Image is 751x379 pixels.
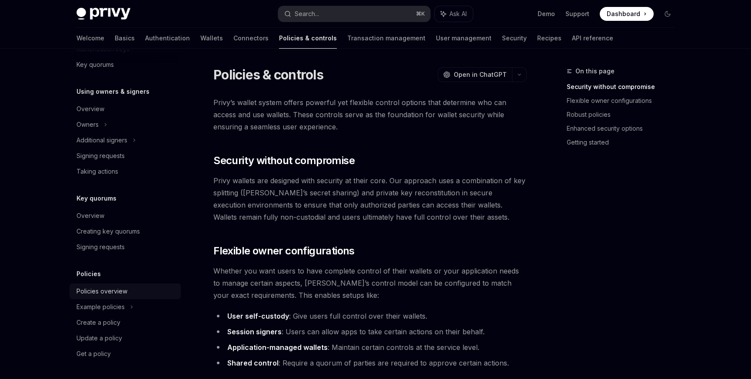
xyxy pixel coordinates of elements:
strong: Session signers [227,327,282,336]
a: Connectors [233,28,269,49]
span: On this page [575,66,615,76]
div: Additional signers [76,135,127,145]
a: Getting started [567,135,681,149]
a: Security without compromise [567,80,681,94]
button: Toggle dark mode [661,7,675,21]
span: Security without compromise [213,154,355,168]
div: Overview [76,211,104,221]
a: Overview [70,208,181,224]
li: : Give users full control over their wallets. [213,310,527,322]
button: Ask AI [435,6,473,22]
button: Open in ChatGPT [438,67,512,82]
h1: Policies & controls [213,67,323,82]
div: Create a policy [76,317,120,328]
div: Creating key quorums [76,226,140,237]
a: Transaction management [347,28,425,49]
a: Demo [538,10,555,18]
a: Policies overview [70,283,181,299]
a: Signing requests [70,148,181,164]
a: Taking actions [70,164,181,179]
a: Authentication [145,28,190,49]
a: Enhanced security options [567,122,681,135]
div: Overview [76,104,104,114]
div: Update a policy [76,333,122,343]
li: : Require a quorum of parties are required to approve certain actions. [213,357,527,369]
span: Privy’s wallet system offers powerful yet flexible control options that determine who can access ... [213,96,527,133]
span: Whether you want users to have complete control of their wallets or your application needs to man... [213,265,527,301]
div: Owners [76,119,99,130]
a: Dashboard [600,7,654,21]
a: Flexible owner configurations [567,94,681,108]
a: Creating key quorums [70,224,181,239]
a: Update a policy [70,330,181,346]
strong: Shared control [227,359,279,367]
span: Open in ChatGPT [454,70,507,79]
span: Flexible owner configurations [213,244,355,258]
span: Ask AI [449,10,467,18]
img: dark logo [76,8,130,20]
div: Signing requests [76,242,125,252]
strong: User self-custody [227,312,289,320]
a: API reference [572,28,613,49]
li: : Users can allow apps to take certain actions on their behalf. [213,326,527,338]
a: Recipes [537,28,562,49]
h5: Policies [76,269,101,279]
div: Taking actions [76,166,118,177]
a: Robust policies [567,108,681,122]
h5: Using owners & signers [76,86,150,97]
a: Basics [115,28,135,49]
div: Key quorums [76,59,114,70]
a: User management [436,28,492,49]
a: Support [565,10,589,18]
li: : Maintain certain controls at the service level. [213,341,527,353]
a: Welcome [76,28,104,49]
div: Policies overview [76,286,127,297]
a: Wallets [200,28,223,49]
a: Get a policy [70,346,181,362]
a: Signing requests [70,239,181,255]
div: Search... [295,9,319,19]
a: Key quorums [70,57,181,73]
a: Overview [70,101,181,117]
h5: Key quorums [76,193,116,204]
span: Dashboard [607,10,640,18]
div: Example policies [76,302,125,312]
button: Search...⌘K [278,6,430,22]
a: Policies & controls [279,28,337,49]
span: Privy wallets are designed with security at their core. Our approach uses a combination of key sp... [213,175,527,223]
span: ⌘ K [416,10,425,17]
div: Signing requests [76,151,125,161]
a: Security [502,28,527,49]
a: Create a policy [70,315,181,330]
div: Get a policy [76,349,111,359]
strong: Application-managed wallets [227,343,328,352]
